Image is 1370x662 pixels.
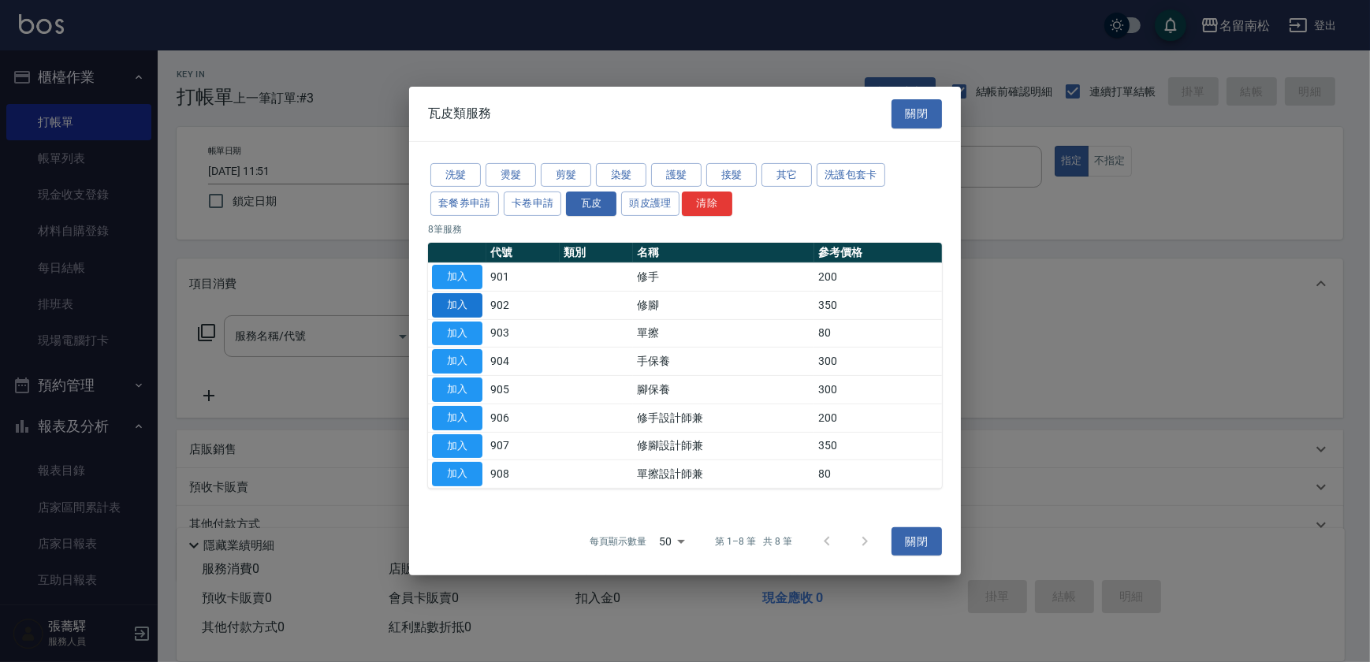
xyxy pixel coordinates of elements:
[814,348,942,376] td: 300
[633,460,814,489] td: 單擦設計師兼
[486,262,560,291] td: 901
[486,243,560,263] th: 代號
[504,192,562,216] button: 卡卷申請
[486,162,536,187] button: 燙髮
[706,162,757,187] button: 接髮
[428,222,942,236] p: 8 筆服務
[761,162,812,187] button: 其它
[560,243,633,263] th: 類別
[590,534,646,549] p: 每頁顯示數量
[566,192,616,216] button: 瓦皮
[486,432,560,460] td: 907
[486,460,560,489] td: 908
[814,404,942,432] td: 200
[682,192,732,216] button: 清除
[814,319,942,348] td: 80
[814,262,942,291] td: 200
[486,375,560,404] td: 905
[653,520,691,563] div: 50
[814,375,942,404] td: 300
[486,291,560,319] td: 902
[432,433,482,458] button: 加入
[892,527,942,556] button: 關閉
[814,243,942,263] th: 參考價格
[633,319,814,348] td: 單擦
[633,262,814,291] td: 修手
[651,162,702,187] button: 護髮
[430,162,481,187] button: 洗髮
[432,349,482,374] button: 加入
[716,534,792,549] p: 第 1–8 筆 共 8 筆
[892,99,942,128] button: 關閉
[814,460,942,489] td: 80
[486,348,560,376] td: 904
[432,462,482,486] button: 加入
[633,404,814,432] td: 修手設計師兼
[428,106,491,121] span: 瓦皮類服務
[486,404,560,432] td: 906
[596,162,646,187] button: 染髮
[432,321,482,345] button: 加入
[633,243,814,263] th: 名稱
[633,432,814,460] td: 修腳設計師兼
[633,348,814,376] td: 手保養
[633,291,814,319] td: 修腳
[432,377,482,402] button: 加入
[432,293,482,318] button: 加入
[430,192,499,216] button: 套餐券申請
[817,162,885,187] button: 洗護包套卡
[814,291,942,319] td: 350
[486,319,560,348] td: 903
[814,432,942,460] td: 350
[621,192,679,216] button: 頭皮護理
[432,265,482,289] button: 加入
[633,375,814,404] td: 腳保養
[432,406,482,430] button: 加入
[541,162,591,187] button: 剪髮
